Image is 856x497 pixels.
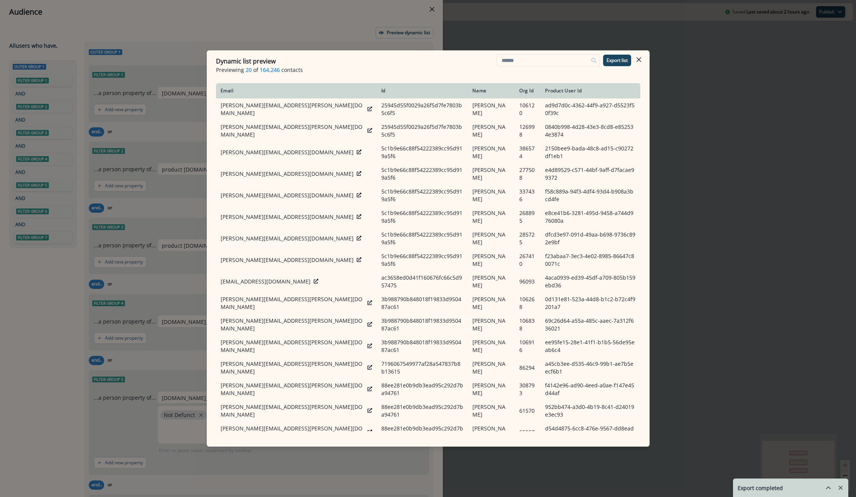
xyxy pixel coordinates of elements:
[221,123,364,138] p: [PERSON_NAME][EMAIL_ADDRESS][PERSON_NAME][DOMAIN_NAME]
[540,249,640,271] td: f23abaa7-3ec3-4e02-8985-86647c80071c
[377,98,468,120] td: 25945d55f0029a26f5d7fe7803b5c6f5
[515,206,540,228] td: 268895
[221,256,354,264] p: [PERSON_NAME][EMAIL_ADDRESS][DOMAIN_NAME]
[221,382,364,397] p: [PERSON_NAME][EMAIL_ADDRESS][PERSON_NAME][DOMAIN_NAME]
[540,379,640,400] td: f4142e96-ad90-4eed-a0ae-f147e45d44af
[515,98,540,120] td: 106120
[377,335,468,357] td: 3b988790b848018f19833d950487ac61
[540,271,640,292] td: 4aca0939-ed39-45df-a709-805b159ebd36
[221,213,354,221] p: [PERSON_NAME][EMAIL_ADDRESS][DOMAIN_NAME]
[515,379,540,400] td: 308793
[216,66,640,74] p: Previewing of contacts
[221,425,364,440] p: [PERSON_NAME][EMAIL_ADDRESS][PERSON_NAME][DOMAIN_NAME]
[515,357,540,379] td: 86294
[468,314,515,335] td: [PERSON_NAME]
[540,163,640,185] td: e4d89529-c571-44bf-9aff-d7facae99372
[540,206,640,228] td: e8ce41b6-3281-495d-9458-a744d976080a
[221,148,354,156] p: [PERSON_NAME][EMAIL_ADDRESS][DOMAIN_NAME]
[540,292,640,314] td: 0d131e81-523a-44d8-b1c2-b72c4f9201a7
[515,422,540,443] td: 55557
[377,249,468,271] td: 5c1b9e66c88f54222389cc95d919a5f6
[738,484,783,492] p: Export completed
[515,163,540,185] td: 277508
[377,271,468,292] td: ac3658ed0d41f160676fc66c5d957475
[468,185,515,206] td: [PERSON_NAME]
[468,120,515,142] td: [PERSON_NAME]
[468,400,515,422] td: [PERSON_NAME]
[515,185,540,206] td: 337436
[472,88,510,94] div: Name
[377,379,468,400] td: 88ee281e0b9db3ead95c292d7ba94761
[221,339,364,354] p: [PERSON_NAME][EMAIL_ADDRESS][PERSON_NAME][DOMAIN_NAME]
[607,58,628,63] p: Export list
[515,292,540,314] td: 106268
[381,88,464,94] div: Id
[468,142,515,163] td: [PERSON_NAME]
[377,206,468,228] td: 5c1b9e66c88f54222389cc95d919a5f6
[515,335,540,357] td: 106916
[515,314,540,335] td: 106838
[545,88,635,94] div: Product User Id
[221,192,354,199] p: [PERSON_NAME][EMAIL_ADDRESS][DOMAIN_NAME]
[221,278,311,285] p: [EMAIL_ADDRESS][DOMAIN_NAME]
[515,400,540,422] td: 61570
[377,120,468,142] td: 25945d55f0029a26f5d7fe7803b5c6f5
[468,206,515,228] td: [PERSON_NAME]
[221,360,364,375] p: [PERSON_NAME][EMAIL_ADDRESS][PERSON_NAME][DOMAIN_NAME]
[377,357,468,379] td: 7196067549977af28a547837b8b13615
[468,271,515,292] td: [PERSON_NAME]
[221,102,364,117] p: [PERSON_NAME][EMAIL_ADDRESS][PERSON_NAME][DOMAIN_NAME]
[540,314,640,335] td: 69c26d64-a55a-485c-aaec-7a312f636021
[377,314,468,335] td: 3b988790b848018f19833d950487ac61
[221,317,364,332] p: [PERSON_NAME][EMAIL_ADDRESS][PERSON_NAME][DOMAIN_NAME]
[468,163,515,185] td: [PERSON_NAME]
[221,88,372,94] div: Email
[377,400,468,422] td: 88ee281e0b9db3ead95c292d7ba94761
[834,482,847,494] button: Remove-exports
[515,228,540,249] td: 285725
[515,120,540,142] td: 126998
[822,482,834,494] button: hide-exports
[515,142,540,163] td: 386574
[377,422,468,443] td: 88ee281e0b9db3ead95c292d7ba94761
[540,228,640,249] td: dfcd3e97-091d-49aa-b698-9736c892e9bf
[633,53,645,66] button: Close
[377,185,468,206] td: 5c1b9e66c88f54222389cc95d919a5f6
[221,295,364,311] p: [PERSON_NAME][EMAIL_ADDRESS][PERSON_NAME][DOMAIN_NAME]
[468,422,515,443] td: [PERSON_NAME]
[260,66,280,74] span: 164,246
[515,249,540,271] td: 267410
[540,142,640,163] td: 2150bee9-bada-48c8-ad15-c90272df1eb1
[221,235,354,242] p: [PERSON_NAME][EMAIL_ADDRESS][DOMAIN_NAME]
[603,55,631,66] button: Export list
[377,292,468,314] td: 3b988790b848018f19833d950487ac61
[515,271,540,292] td: 96093
[468,98,515,120] td: [PERSON_NAME]
[377,142,468,163] td: 5c1b9e66c88f54222389cc95d919a5f6
[377,228,468,249] td: 5c1b9e66c88f54222389cc95d919a5f6
[468,357,515,379] td: [PERSON_NAME]
[221,403,364,419] p: [PERSON_NAME][EMAIL_ADDRESS][PERSON_NAME][DOMAIN_NAME]
[221,170,354,178] p: [PERSON_NAME][EMAIL_ADDRESS][DOMAIN_NAME]
[540,422,640,443] td: d54d4875-6cc8-476e-9567-dd8ead08f8d6
[540,357,640,379] td: a45cb3ee-d535-46c9-99b1-ae7b5eecf6b1
[468,228,515,249] td: [PERSON_NAME]
[540,400,640,422] td: 952bb474-a3d0-4b19-8c41-d24019e3ec93
[540,185,640,206] td: f58c889a-94f3-4df4-93d4-b908a3bcd4fe
[377,163,468,185] td: 5c1b9e66c88f54222389cc95d919a5f6
[216,57,276,66] p: Dynamic list preview
[540,98,640,120] td: ad9d7d0c-4362-44f9-a927-d5523f50f39c
[519,88,536,94] div: Org Id
[468,292,515,314] td: [PERSON_NAME]
[246,66,252,74] span: 20
[540,120,640,142] td: 0840b998-4d28-43e3-8cd8-e852534e3874
[468,379,515,400] td: [PERSON_NAME]
[468,249,515,271] td: [PERSON_NAME]
[540,335,640,357] td: ee95fe15-28e1-41f1-b1b5-56de95eab6c4
[468,335,515,357] td: [PERSON_NAME]
[816,479,831,497] button: hide-exports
